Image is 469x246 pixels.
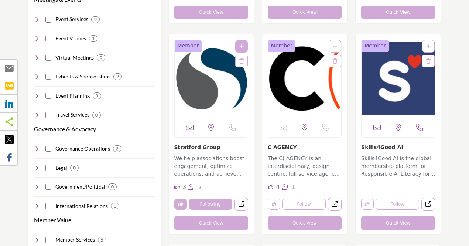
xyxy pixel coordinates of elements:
input: Select Travel Services checkbox [45,112,51,118]
div: 0 Results For Travel Services [92,112,101,118]
a: Open c-agency in new tab [328,198,342,211]
input: Select Government/Political checkbox [45,184,51,190]
input: Select Member Services checkbox [45,237,51,243]
div: 2 Results For Governance Operations [113,145,121,152]
button: Unlike company [174,199,187,210]
button: Member Value [34,216,71,225]
h4: International Relations: Services for managing international relations [55,202,108,210]
a: Skills4Good AI [361,144,403,150]
b: 2 [116,146,119,151]
button: Governance & Advocacy [34,125,96,134]
input: Select International Relations checkbox [45,203,51,209]
button: Follow [282,199,326,210]
h4: Virtual Meetings: Virtual meeting platforms and services [55,54,94,61]
div: 0 Results For Legal [70,165,79,171]
input: Select Event Services checkbox [45,17,51,23]
button: Quick View [174,6,248,19]
button: Quick View [268,6,342,19]
span: 3 [182,184,186,191]
a: Open stratford-group in new tab [234,198,248,211]
b: 2 [116,74,119,79]
input: Select Virtual Meetings checkbox [45,55,51,61]
a: Stratford Group [174,144,220,150]
b: 2 [94,17,97,22]
b: 0 [111,184,114,189]
h4: Legal: Legal services and support [55,164,67,172]
button: Quick View [174,216,248,230]
a: The C( AGENCY is an interdisciplinary, design-centric, full-service agency serving associations a... [268,153,342,179]
h4: Member Services: Member-focused services and support [55,236,95,243]
div: Followers [188,183,202,192]
h4: Travel Services: Travel planning and management services [55,111,89,118]
input: Select Event Venues checkbox [45,36,51,41]
h4: Government/Political: Services related to government and political affairs [55,183,105,191]
a: Open skills4good-ai in new tab [421,198,435,211]
b: 1 [92,36,95,41]
div: 5 Results For Member Services [98,237,106,243]
button: Quick View [361,216,435,230]
button: Quick View [268,216,342,230]
input: Select Exhibits & Sponsorships checkbox [45,74,51,80]
input: Select Governance Operations checkbox [45,146,51,152]
div: 2 Results For Exhibits & Sponsorships [113,73,122,80]
h4: Exhibits & Sponsorships: Exhibition and sponsorship services [55,73,110,80]
a: Add To List [333,43,337,49]
span: 4 [276,184,280,191]
button: Like listing [361,199,374,210]
b: 0 [73,165,76,171]
button: Like listing [268,199,280,210]
h3: C AGENCY [268,143,342,151]
p: Skills4Good AI is the global membership platform for Responsible AI Literacy for nontech professi... [361,155,435,179]
i: Likes [174,184,180,190]
img: Stratford Group [175,40,248,118]
b: 0 [96,93,98,98]
div: 1 Results For Event Venues [89,35,97,42]
h4: Event Services: Comprehensive event management services [55,16,88,23]
button: Quick View [361,6,435,19]
h3: Skills4Good AI [361,143,435,151]
b: 0 [100,55,102,60]
h4: Event Planning: Professional event planning services [55,92,90,100]
span: 2 [198,184,202,191]
a: We help associations boost engagement, optimize operations, and achieve goals with agility and im... [174,153,248,179]
div: 0 Results For Government/Political [108,183,117,190]
h4: Event Venues: Venues for hosting events [55,35,86,42]
a: Open Listing in new tab [175,40,248,118]
a: Add To List [239,43,244,49]
h4: Governance Operations: Services for effective governance operations [55,145,110,152]
a: C AGENCY [268,144,297,150]
span: Member [178,42,199,50]
img: C AGENCY [268,40,341,118]
div: 0 Results For Virtual Meetings [97,54,105,61]
h3: Stratford Group [174,143,248,151]
i: Likes [268,184,273,190]
a: Open Listing in new tab [362,40,435,118]
input: Select Legal checkbox [45,165,51,171]
a: Open Listing in new tab [268,40,341,118]
a: Add To List [426,43,431,49]
input: Select Event Planning checkbox [45,93,51,99]
a: Skills4Good AI is the global membership platform for Responsible AI Literacy for nontech professi... [361,153,435,179]
span: 1 [292,184,295,191]
b: 5 [101,237,103,243]
div: 2 Results For Event Services [91,16,100,23]
span: Member [364,42,386,50]
p: We help associations boost engagement, optimize operations, and achieve goals with agility and im... [174,155,248,179]
p: The C( AGENCY is an interdisciplinary, design-centric, full-service agency serving associations a... [268,155,342,179]
div: Followers [282,183,295,192]
b: 0 [95,112,98,118]
b: 0 [114,203,116,209]
div: 0 Results For Event Planning [93,92,101,99]
span: Member [271,42,292,50]
div: 0 Results For International Relations [111,203,119,209]
img: Skills4Good AI [362,40,435,118]
button: Follow [376,199,419,210]
button: Following [189,199,232,210]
